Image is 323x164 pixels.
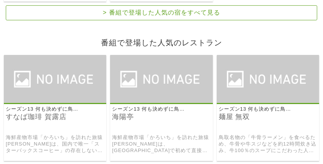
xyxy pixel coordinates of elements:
[4,106,81,113] p: シーズン13 何も決めずに鳥取県の旅
[110,106,187,113] p: シーズン13 何も決めずに鳥取県の旅
[4,98,106,104] a: すなば珈琲 賀露店
[110,98,213,104] a: 海陽亭
[112,134,211,154] a: 海鮮産物市場「かろいち」を訪れた旅猿[PERSON_NAME]は、[GEOGRAPHIC_DATA]で初めて直接海水の入るいけすを設置して鮮度にこだわった「天然海水いけす [GEOGRAPHIC...
[112,113,211,121] a: 海陽亭
[6,134,104,154] a: 海鮮産物市場「かろいち」を訪れた旅猿[PERSON_NAME]は、国内で唯一「スターバックスコーヒー」の存在しない県という事で県知事が命名したコーヒー店「すなば珈琲」で一休みします。お店のメニュ...
[219,113,317,121] a: 麺屋 無双
[110,55,213,103] img: 海陽亭
[217,55,319,103] img: 麺屋 無双
[6,5,317,20] a: > 番組で登場した人気の宿をすべて見る
[219,134,317,154] a: 鳥取名物の「牛骨ラーメン」を食べるため、牛骨や牛スジなどを約12時間炊き込み、牛100％のスープにこだわった人気店「麵屋 無双」にを訪れました。 [PERSON_NAME]はお店お勧めの「牛骨ラ...
[217,106,294,113] p: シーズン13 何も決めずに鳥取県の旅
[6,113,104,121] a: すなば珈琲 賀露店
[4,55,106,103] img: すなば珈琲 賀露店
[217,98,319,104] a: 麺屋 無双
